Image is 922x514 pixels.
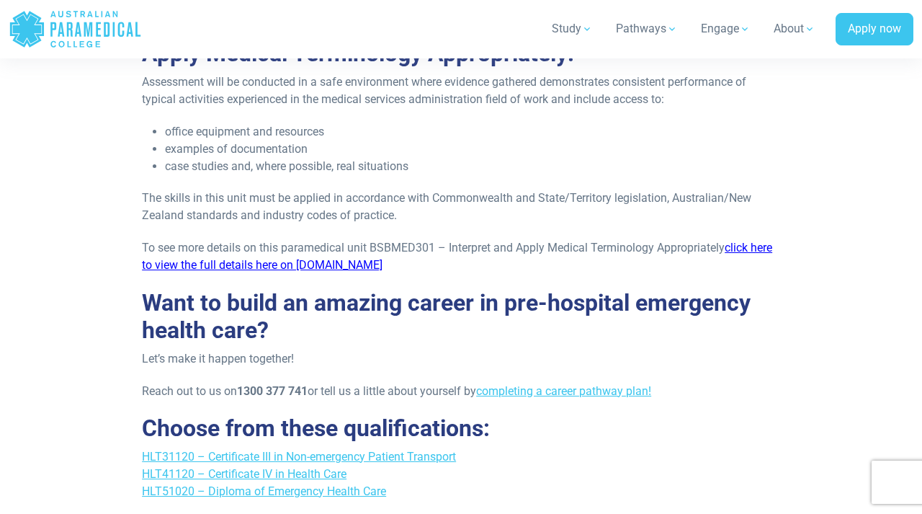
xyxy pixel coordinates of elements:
[142,350,780,368] p: Let’s make it happen together!
[607,9,686,49] a: Pathways
[142,289,780,345] h2: Want to build an amazing career in pre-hospital emergency health care?
[142,484,386,498] a: HLT51020 – Diploma of Emergency Health Care
[142,190,780,224] p: The skills in this unit must be applied in accordance with Commonwealth and State/Territory legis...
[165,141,780,158] li: examples of documentation
[237,384,308,398] strong: 1300 377 741
[476,384,651,398] a: completing a career pathway plan!
[142,239,780,274] p: To see more details on this paramedical unit BSBMED301 – Interpret and Apply Medical Terminology ...
[836,13,913,46] a: Apply now
[692,9,759,49] a: Engage
[142,450,456,464] a: HLT31120 – Certificate III in Non-emergency Patient Transport
[142,74,780,108] p: Assessment will be conducted in a safe environment where evidence gathered demonstrates consisten...
[142,467,346,481] a: HLT41120 – Certificate IV in Health Care
[142,383,780,400] p: Reach out to us on or tell us a little about yourself by
[165,123,780,141] li: office equipment and resources
[543,9,601,49] a: Study
[9,6,142,53] a: Australian Paramedical College
[765,9,824,49] a: About
[142,415,780,442] h2: Choose from these qualifications:
[165,158,780,175] li: case studies and, where possible, real situations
